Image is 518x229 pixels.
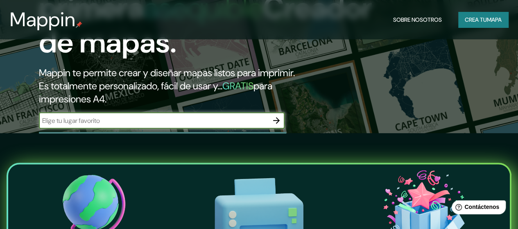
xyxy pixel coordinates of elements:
font: mapa [487,16,502,23]
font: para impresiones A4. [39,79,272,105]
font: GRATIS [222,79,253,92]
font: Mappin [10,7,76,32]
font: Crea tu [465,16,487,23]
button: Sobre nosotros [390,12,445,27]
iframe: Lanzador de widgets de ayuda [445,197,509,220]
font: Es totalmente personalizado, fácil de usar y... [39,79,222,92]
button: Crea tumapa [458,12,508,27]
input: Elige tu lugar favorito [39,116,268,125]
font: Sobre nosotros [393,16,442,23]
font: Mappin te permite crear y diseñar mapas listos para imprimir. [39,66,295,79]
img: pin de mapeo [76,21,82,28]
